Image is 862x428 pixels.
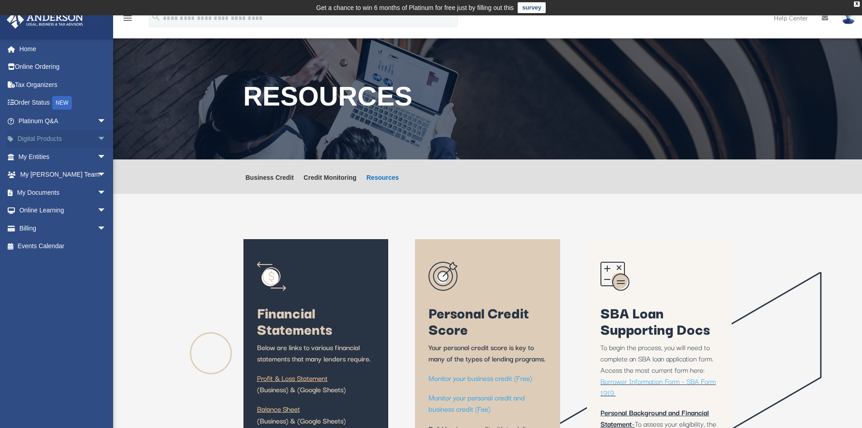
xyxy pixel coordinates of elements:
a: Order StatusNEW [6,94,120,112]
a: Digital Productsarrow_drop_down [6,130,120,148]
a: menu [122,16,133,24]
p: Below are links to various financial statements that many lenders require. [257,341,375,372]
a: Monitor your business credit (Free) [429,372,532,388]
div: Get a chance to win 6 months of Platinum for free just by filling out this [316,2,514,13]
div: NEW [52,96,72,110]
a: Tax Organizers [6,76,120,94]
span: arrow_drop_down [97,148,115,166]
a: Home [6,40,120,58]
span: arrow_drop_down [97,183,115,202]
a: Platinum Q&Aarrow_drop_down [6,112,120,130]
a: survey [518,2,546,13]
h1: RESOURCES [243,83,732,115]
div: close [854,1,860,7]
p: (Business) & (Google Sheets) [257,372,375,403]
img: Anderson Advisors Platinum Portal [4,11,86,29]
span: To begin the process, you will need to complete an SBA loan application form. Access the most cur... [600,341,714,375]
span: Financial Statements [257,301,332,340]
span: arrow_drop_down [97,166,115,184]
a: Resources [367,174,399,194]
p: Your personal credit score is key to many of the types of lending programs. [429,341,546,372]
span: arrow_drop_down [97,219,115,238]
span: Personal Credit Score [429,301,529,340]
a: Business Credit [246,174,294,194]
i: search [151,12,161,22]
a: My Entitiesarrow_drop_down [6,148,120,166]
span: SBA Loan Supporting Docs [600,301,710,340]
a: Profit & Loss Statement [257,372,328,388]
a: Monitor your personal credit and business credit (Fee) [429,392,525,418]
a: Online Learningarrow_drop_down [6,202,120,220]
i: menu [122,13,133,24]
span: arrow_drop_down [97,130,115,149]
a: Borrower Information Form – SBA Form 1919 [600,375,716,402]
a: My Documentsarrow_drop_down [6,183,120,202]
span: arrow_drop_down [97,202,115,220]
img: User Pic [842,11,855,24]
span: Borrower Information Form – SBA Form 1919 [600,375,716,398]
a: Balance Sheet [257,403,300,418]
a: Credit Monitoring [304,174,357,194]
a: Billingarrow_drop_down [6,219,120,237]
span: arrow_drop_down [97,112,115,130]
a: Online Ordering [6,58,120,76]
a: My [PERSON_NAME] Teamarrow_drop_down [6,166,120,184]
a: Events Calendar [6,237,120,255]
